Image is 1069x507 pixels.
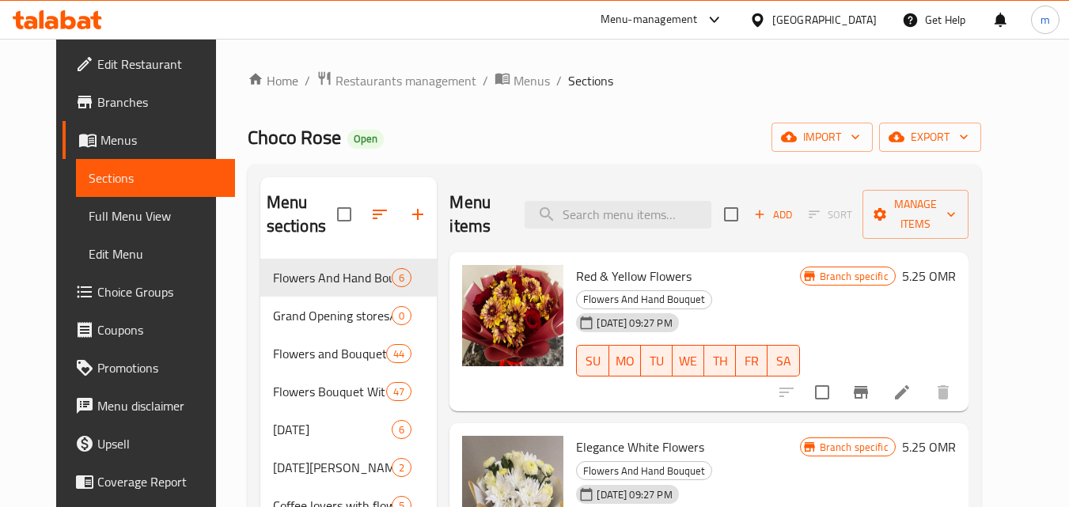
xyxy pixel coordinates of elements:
button: Add section [399,195,437,233]
button: SA [768,345,799,376]
div: Menu-management [601,10,698,29]
div: items [392,458,411,477]
span: Coverage Report [97,472,222,491]
button: TH [704,345,736,376]
span: Grand Opening stores/ restaurants/ events [273,306,392,325]
span: Red & Yellow Flowers [576,264,692,288]
a: Menus [495,70,550,91]
div: Open [347,130,384,149]
img: Red & Yellow Flowers [462,265,563,366]
a: Promotions [63,349,235,387]
span: 0 [392,308,411,323]
span: Edit Menu [89,244,222,263]
span: Choco Rose [248,119,341,155]
div: items [386,382,411,401]
span: Menu disclaimer [97,396,222,415]
div: Flowers Bouquet With Stands47 [260,373,438,411]
a: Menu disclaimer [63,387,235,425]
span: Choice Groups [97,282,222,301]
button: delete [924,373,962,411]
div: Ramadan Kareem [273,458,392,477]
li: / [556,71,562,90]
span: Flowers And Hand Bouquet [273,268,392,287]
span: Upsell [97,434,222,453]
button: SU [576,345,608,376]
span: TH [711,350,730,373]
div: items [386,344,411,363]
button: Branch-specific-item [842,373,880,411]
div: Flowers And Hand Bouquet6 [260,259,438,297]
span: Flowers And Hand Bouquet [577,462,711,480]
a: Full Menu View [76,197,235,235]
a: Coverage Report [63,463,235,501]
div: items [392,268,411,287]
span: import [784,127,860,147]
span: [DATE] 09:27 PM [590,487,678,502]
h2: Menu sections [267,191,338,238]
h2: Menu items [449,191,505,238]
button: export [879,123,981,152]
a: Branches [63,83,235,121]
span: WE [679,350,698,373]
span: Sort sections [361,195,399,233]
a: Sections [76,159,235,197]
span: 6 [392,271,411,286]
span: Coupons [97,320,222,339]
span: Flowers Bouquet With Stands [273,382,386,401]
span: MO [616,350,635,373]
h6: 5.25 OMR [902,436,956,458]
div: Flowers And Hand Bouquet [576,290,712,309]
span: export [892,127,969,147]
a: Edit Menu [76,235,235,273]
span: 6 [392,422,411,437]
span: SA [774,350,793,373]
span: FR [742,350,761,373]
span: Add item [748,202,798,227]
span: Restaurants management [335,71,476,90]
span: Sections [568,71,613,90]
a: Coupons [63,311,235,349]
span: Branch specific [813,269,895,284]
div: [DATE]6 [260,411,438,448]
span: [DATE][PERSON_NAME] [273,458,392,477]
button: Add [748,202,798,227]
span: [DATE] 09:27 PM [590,316,678,331]
span: Branch specific [813,440,895,455]
a: Edit menu item [893,383,912,402]
li: / [483,71,488,90]
span: Sections [89,168,222,187]
a: Edit Restaurant [63,45,235,83]
span: Full Menu View [89,206,222,225]
a: Upsell [63,425,235,463]
div: Grand Opening stores/ restaurants/ events0 [260,297,438,335]
div: [DATE][PERSON_NAME]2 [260,448,438,486]
button: TU [641,345,673,376]
span: Branches [97,93,222,112]
span: Edit Restaurant [97,55,222,74]
span: Select all sections [328,198,361,231]
button: MO [609,345,641,376]
button: FR [736,345,768,376]
button: Manage items [862,190,969,239]
span: Menus [100,131,222,149]
span: [DATE] [273,420,392,439]
div: items [392,306,411,325]
span: Manage items [875,195,956,234]
div: Flowers and Bouquet44 [260,335,438,373]
span: Flowers and Bouquet [273,344,386,363]
span: m [1041,11,1050,28]
nav: breadcrumb [248,70,981,91]
span: 2 [392,460,411,475]
span: Elegance White Flowers [576,435,704,459]
input: search [525,201,711,229]
span: 44 [387,346,411,361]
span: Select to update [806,376,839,409]
span: SU [583,350,602,373]
span: Promotions [97,358,222,377]
span: 47 [387,384,411,399]
a: Choice Groups [63,273,235,311]
span: Flowers And Hand Bouquet [577,290,711,308]
span: Open [347,132,384,146]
